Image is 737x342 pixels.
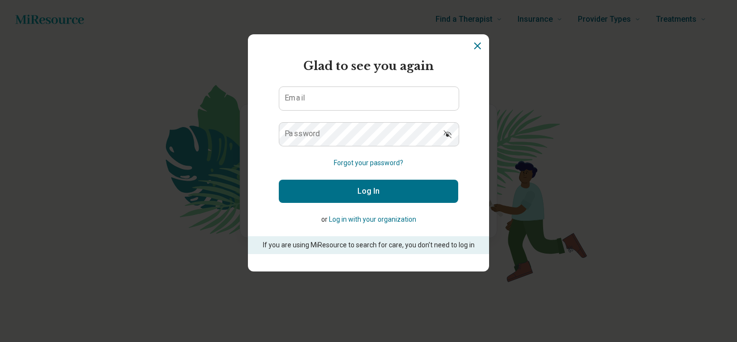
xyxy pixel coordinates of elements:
[437,122,458,145] button: Show password
[285,94,305,102] label: Email
[279,57,458,75] h2: Glad to see you again
[334,158,403,168] button: Forgot your password?
[261,240,476,250] p: If you are using MiResource to search for care, you don’t need to log in
[279,214,458,225] p: or
[285,130,320,138] label: Password
[279,180,458,203] button: Log In
[329,214,416,225] button: Log in with your organization
[472,40,483,52] button: Dismiss
[248,34,489,271] section: Login Dialog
